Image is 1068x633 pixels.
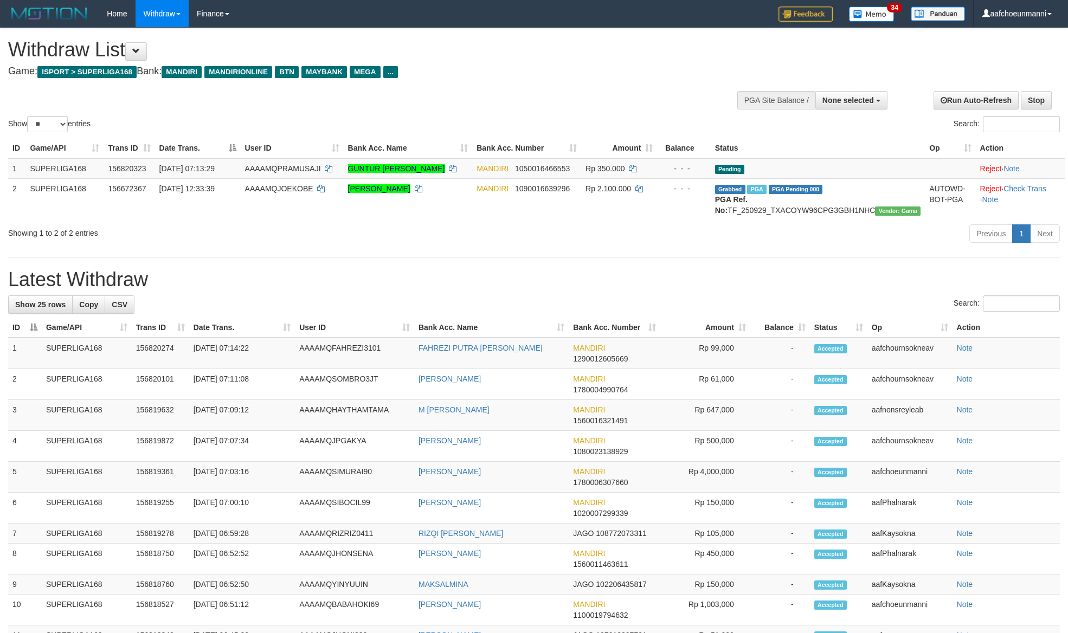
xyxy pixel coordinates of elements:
span: Accepted [814,375,847,384]
td: Rp 99,000 [660,338,750,369]
div: - - - [661,183,706,194]
th: Bank Acc. Number: activate to sort column ascending [569,318,660,338]
td: AAAAMQSOMBRO3JT [295,369,414,400]
span: Accepted [814,468,847,477]
a: Note [957,498,973,507]
a: Note [982,195,998,204]
td: - [750,574,810,595]
label: Show entries [8,116,91,132]
span: Copy 1780006307660 to clipboard [573,478,628,487]
a: Reject [980,164,1002,173]
td: 156819255 [132,493,189,524]
th: ID: activate to sort column descending [8,318,42,338]
td: [DATE] 07:07:34 [189,431,295,462]
th: Op: activate to sort column ascending [925,138,975,158]
span: Accepted [814,580,847,590]
a: Previous [969,224,1013,243]
div: Showing 1 to 2 of 2 entries [8,223,437,238]
td: 156819361 [132,462,189,493]
a: [PERSON_NAME] [348,184,410,193]
td: 3 [8,400,42,431]
span: MAYBANK [301,66,347,78]
a: RIZQI [PERSON_NAME] [419,529,503,538]
a: 1 [1012,224,1031,243]
td: 156818527 [132,595,189,625]
a: Note [957,600,973,609]
select: Showentries [27,116,68,132]
td: 8 [8,544,42,574]
span: Copy 1050016466553 to clipboard [515,164,570,173]
span: MANDIRI [573,405,605,414]
th: Game/API: activate to sort column ascending [25,138,104,158]
td: SUPERLIGA168 [42,400,132,431]
td: 10 [8,595,42,625]
span: Copy 108772073311 to clipboard [596,529,646,538]
td: AAAAMQRIZRIZ0411 [295,524,414,544]
span: MANDIRI [162,66,202,78]
span: Copy 1080023138929 to clipboard [573,447,628,456]
td: AAAAMQYINYUUIN [295,574,414,595]
span: Vendor URL: https://trx31.1velocity.biz [875,206,921,216]
td: aafnonsreyleab [867,400,953,431]
span: Accepted [814,344,847,353]
a: Note [957,467,973,476]
span: MANDIRI [573,467,605,476]
input: Search: [983,116,1060,132]
td: AAAAMQBABAHOKI69 [295,595,414,625]
td: 156820101 [132,369,189,400]
td: SUPERLIGA168 [42,369,132,400]
td: [DATE] 07:03:16 [189,462,295,493]
b: PGA Ref. No: [715,195,748,215]
img: MOTION_logo.png [8,5,91,22]
td: SUPERLIGA168 [42,524,132,544]
span: MANDIRI [573,374,605,383]
a: Copy [72,295,105,314]
th: Amount: activate to sort column ascending [660,318,750,338]
th: Game/API: activate to sort column ascending [42,318,132,338]
a: [PERSON_NAME] [419,600,481,609]
span: Copy 1100019794632 to clipboard [573,611,628,619]
h4: Game: Bank: [8,66,701,77]
td: aafKaysokna [867,524,953,544]
td: TF_250929_TXACOYW96CPG3GBH1NHC [711,178,925,220]
span: JAGO [573,580,594,589]
td: 2 [8,178,25,220]
a: [PERSON_NAME] [419,498,481,507]
img: Button%20Memo.svg [849,7,895,22]
td: - [750,431,810,462]
a: GUNTUR [PERSON_NAME] [348,164,445,173]
span: Copy 1020007299339 to clipboard [573,509,628,518]
td: - [750,544,810,574]
span: Rp 350.000 [586,164,625,173]
td: - [750,400,810,431]
td: [DATE] 06:51:12 [189,595,295,625]
td: Rp 150,000 [660,574,750,595]
span: MANDIRI [573,344,605,352]
td: 7 [8,524,42,544]
td: - [750,369,810,400]
span: Copy 1090016639296 to clipboard [515,184,570,193]
td: aafchournsokneav [867,338,953,369]
td: aafPhalnarak [867,544,953,574]
td: 1 [8,158,25,179]
th: Status [711,138,925,158]
div: - - - [661,163,706,174]
a: [PERSON_NAME] [419,374,481,383]
td: Rp 61,000 [660,369,750,400]
td: [DATE] 06:52:50 [189,574,295,595]
button: None selected [815,91,887,109]
td: aafchournsokneav [867,369,953,400]
td: SUPERLIGA168 [42,462,132,493]
img: panduan.png [911,7,965,21]
span: MANDIRI [477,184,509,193]
span: Copy [79,300,98,309]
th: Date Trans.: activate to sort column ascending [189,318,295,338]
a: [PERSON_NAME] [419,549,481,558]
td: SUPERLIGA168 [42,493,132,524]
span: [DATE] 07:13:29 [159,164,215,173]
td: AAAAMQJPGAKYA [295,431,414,462]
th: Status: activate to sort column ascending [810,318,867,338]
th: Bank Acc. Number: activate to sort column ascending [472,138,581,158]
td: aafchoeunmanni [867,462,953,493]
th: Balance [657,138,710,158]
